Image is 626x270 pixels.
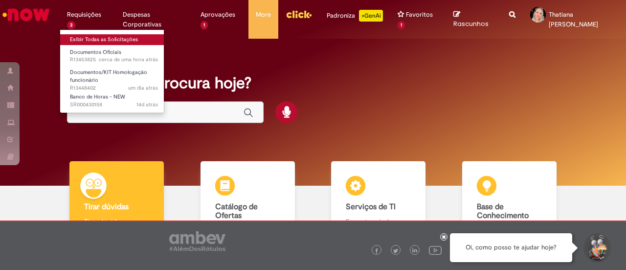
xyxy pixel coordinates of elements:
[60,34,168,45] a: Exibir Todas as Solicitações
[99,56,158,63] span: cerca de uma hora atrás
[256,10,271,20] span: More
[406,10,433,20] span: Favoritos
[70,93,125,100] span: Banco de Horas - NEW
[429,244,442,256] img: logo_footer_youtube.png
[346,202,396,212] b: Serviços de TI
[169,231,225,251] img: logo_footer_ambev_rotulo_gray.png
[84,202,129,212] b: Tirar dúvidas
[60,67,168,88] a: Aberto R13448402 : Documentos/KIT Homologação funcionário
[67,21,75,29] span: 3
[84,217,149,236] p: Tirar dúvidas com Lupi Assist e Gen Ai
[549,10,598,28] span: Thatiana [PERSON_NAME]
[67,10,101,20] span: Requisições
[201,10,235,20] span: Aprovações
[123,10,186,29] span: Despesas Corporativas
[215,202,258,221] b: Catálogo de Ofertas
[1,5,51,25] img: ServiceNow
[393,248,398,253] img: logo_footer_twitter.png
[67,74,559,92] h2: O que você procura hoje?
[51,161,182,246] a: Tirar dúvidas Tirar dúvidas com Lupi Assist e Gen Ai
[60,29,164,113] ul: Requisições
[412,248,417,254] img: logo_footer_linkedin.png
[70,84,158,92] span: R13448402
[70,101,158,109] span: SR000430158
[398,21,405,29] span: 1
[313,161,444,246] a: Serviços de TI Encontre ajuda
[99,56,158,63] time: 27/08/2025 17:08:59
[346,217,411,226] p: Encontre ajuda
[327,10,383,22] div: Padroniza
[136,101,158,108] time: 13/08/2025 18:28:08
[60,47,168,65] a: Aberto R13453825 : Documentos Oficiais
[374,248,379,253] img: logo_footer_facebook.png
[70,69,147,84] span: Documentos/KIT Homologação funcionário
[128,84,158,92] span: um dia atrás
[128,84,158,92] time: 26/08/2025 13:44:50
[182,161,313,246] a: Catálogo de Ofertas Abra uma solicitação
[477,202,529,221] b: Base de Conhecimento
[359,10,383,22] p: +GenAi
[136,101,158,108] span: 14d atrás
[70,49,121,56] span: Documentos Oficiais
[453,19,489,28] span: Rascunhos
[582,233,611,263] button: Iniciar Conversa de Suporte
[286,7,312,22] img: click_logo_yellow_360x200.png
[201,21,208,29] span: 1
[453,10,494,28] a: Rascunhos
[444,161,575,246] a: Base de Conhecimento Consulte e aprenda
[70,56,158,64] span: R13453825
[60,92,168,110] a: Aberto SR000430158 : Banco de Horas - NEW
[450,233,572,262] div: Oi, como posso te ajudar hoje?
